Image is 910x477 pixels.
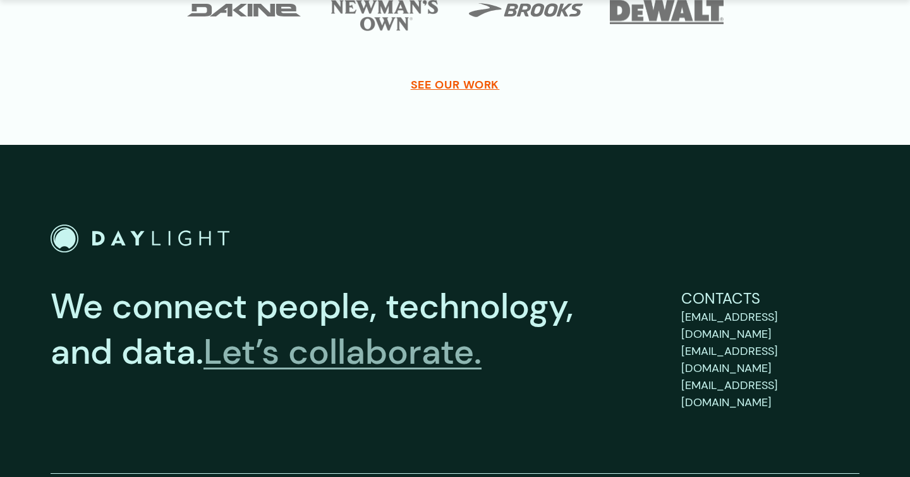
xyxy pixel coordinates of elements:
span: [EMAIL_ADDRESS][DOMAIN_NAME] [681,378,778,410]
a: support@bydaylight.com [681,309,859,343]
a: Go to Home Page [51,225,229,253]
a: sales@bydaylight.com [681,343,859,377]
span: [EMAIL_ADDRESS][DOMAIN_NAME] [681,344,778,376]
p: Contacts [681,287,859,310]
p: We connect people, technology, and data. [51,284,643,375]
img: The Daylight Studio Logo [51,225,229,253]
a: careers@bydaylight.com [681,377,859,411]
span: [EMAIL_ADDRESS][DOMAIN_NAME] [681,309,778,342]
a: SEE OUR WORK [411,78,500,92]
a: Let’s collaborate. [203,329,482,375]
